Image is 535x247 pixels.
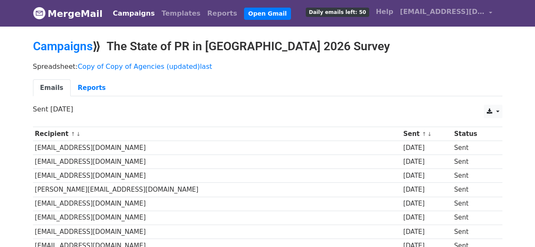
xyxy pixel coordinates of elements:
[427,131,432,137] a: ↓
[33,62,502,71] p: Spreadsheet:
[33,197,401,211] td: [EMAIL_ADDRESS][DOMAIN_NAME]
[33,39,502,54] h2: ⟫ The State of PR in [GEOGRAPHIC_DATA] 2026 Survey
[71,79,113,97] a: Reports
[302,3,372,20] a: Daily emails left: 50
[452,197,496,211] td: Sent
[71,131,75,137] a: ↑
[452,211,496,225] td: Sent
[403,227,450,237] div: [DATE]
[452,141,496,155] td: Sent
[33,141,401,155] td: [EMAIL_ADDRESS][DOMAIN_NAME]
[33,5,103,22] a: MergeMail
[401,127,452,141] th: Sent
[400,7,485,17] span: [EMAIL_ADDRESS][DOMAIN_NAME]
[452,225,496,239] td: Sent
[158,5,204,22] a: Templates
[452,183,496,197] td: Sent
[78,62,212,71] a: Copy of Copy of Agencies (updated)last
[403,171,450,181] div: [DATE]
[422,131,426,137] a: ↑
[33,7,46,19] img: MergeMail logo
[403,185,450,195] div: [DATE]
[306,8,369,17] span: Daily emails left: 50
[33,211,401,225] td: [EMAIL_ADDRESS][DOMAIN_NAME]
[403,143,450,153] div: [DATE]
[76,131,81,137] a: ↓
[452,155,496,169] td: Sent
[403,157,450,167] div: [DATE]
[33,105,502,114] p: Sent [DATE]
[33,127,401,141] th: Recipient
[33,79,71,97] a: Emails
[244,8,291,20] a: Open Gmail
[204,5,241,22] a: Reports
[403,213,450,223] div: [DATE]
[33,155,401,169] td: [EMAIL_ADDRESS][DOMAIN_NAME]
[33,169,401,183] td: [EMAIL_ADDRESS][DOMAIN_NAME]
[110,5,158,22] a: Campaigns
[397,3,496,23] a: [EMAIL_ADDRESS][DOMAIN_NAME]
[452,169,496,183] td: Sent
[452,127,496,141] th: Status
[373,3,397,20] a: Help
[33,225,401,239] td: [EMAIL_ADDRESS][DOMAIN_NAME]
[33,39,93,53] a: Campaigns
[403,199,450,209] div: [DATE]
[33,183,401,197] td: [PERSON_NAME][EMAIL_ADDRESS][DOMAIN_NAME]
